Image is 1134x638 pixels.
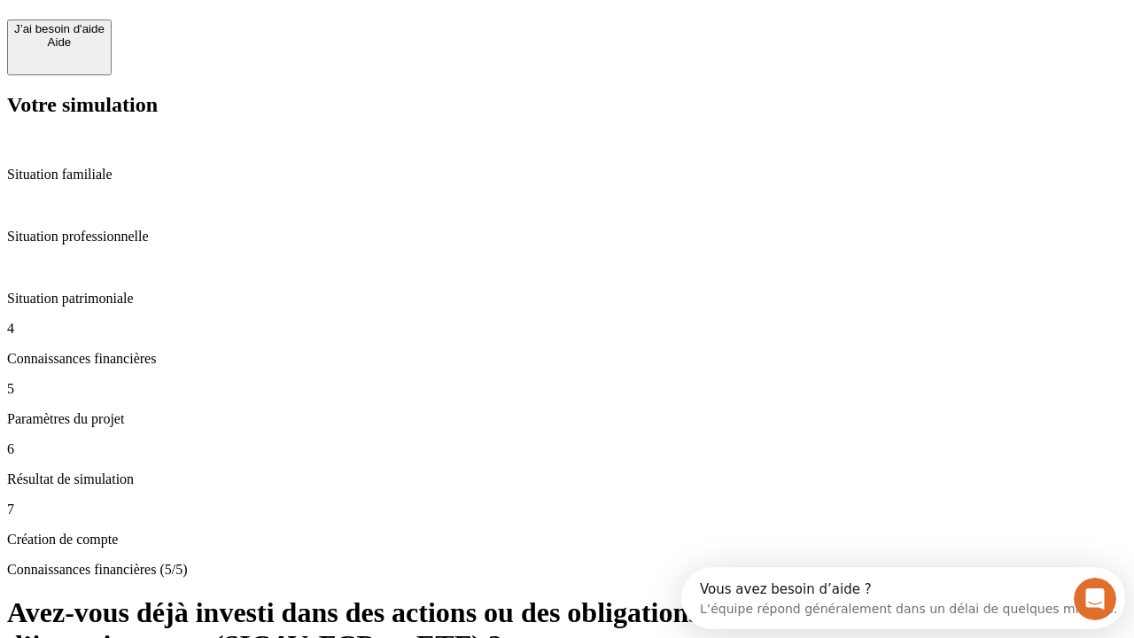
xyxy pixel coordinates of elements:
iframe: Intercom live chat discovery launcher [681,567,1125,629]
iframe: Intercom live chat [1074,578,1116,620]
p: 4 [7,321,1127,337]
p: Situation familiale [7,167,1127,183]
p: Paramètres du projet [7,411,1127,427]
div: Vous avez besoin d’aide ? [19,15,436,29]
p: 6 [7,441,1127,457]
div: Aide [14,35,105,49]
p: 7 [7,502,1127,517]
div: L’équipe répond généralement dans un délai de quelques minutes. [19,29,436,48]
p: Résultat de simulation [7,471,1127,487]
p: Connaissances financières [7,351,1127,367]
h2: Votre simulation [7,93,1127,117]
p: Situation professionnelle [7,229,1127,245]
p: 5 [7,381,1127,397]
p: Création de compte [7,532,1127,548]
p: Situation patrimoniale [7,291,1127,307]
div: Ouvrir le Messenger Intercom [7,7,488,56]
button: J’ai besoin d'aideAide [7,19,112,75]
p: Connaissances financières (5/5) [7,562,1127,578]
div: J’ai besoin d'aide [14,22,105,35]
